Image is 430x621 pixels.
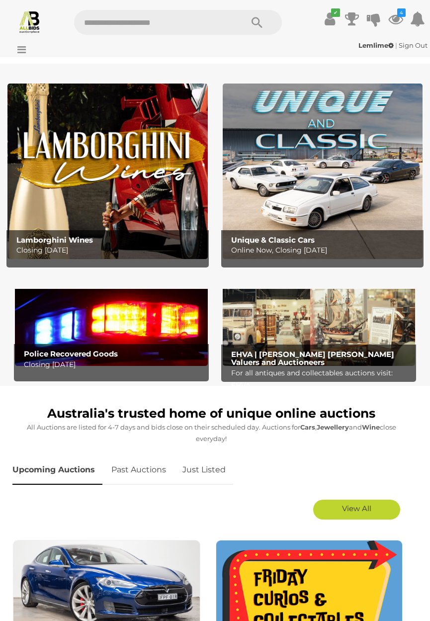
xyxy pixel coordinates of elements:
img: Police Recovered Goods [15,279,208,366]
strong: Lemlime [358,41,394,49]
img: Lamborghini Wines [7,84,208,259]
b: EHVA | [PERSON_NAME] [PERSON_NAME] Valuers and Auctioneers [231,350,394,367]
img: EHVA | Evans Hastings Valuers and Auctioneers [223,279,416,366]
b: Unique & Classic Cars [231,235,315,245]
b: Police Recovered Goods [24,349,118,358]
i: 4 [397,8,406,17]
p: Closing [DATE] [16,244,204,257]
img: Allbids.com.au [18,10,41,33]
a: Police Recovered Goods Police Recovered Goods Closing [DATE] [15,279,208,366]
strong: Jewellery [317,423,349,431]
button: Search [232,10,282,35]
h1: Australia's trusted home of unique online auctions [12,407,410,421]
p: Online Now, Closing [DATE] [231,244,419,257]
a: ✔ [323,10,338,28]
p: Closing [DATE] [24,358,204,371]
a: Lemlime [358,41,395,49]
strong: Wine [362,423,380,431]
a: Sign Out [399,41,428,49]
i: ✔ [331,8,340,17]
a: Unique & Classic Cars Unique & Classic Cars Online Now, Closing [DATE] [223,84,423,259]
p: For all antiques and collectables auctions visit: EHVA [231,367,411,392]
img: Unique & Classic Cars [223,84,423,259]
a: Past Auctions [104,455,173,485]
span: View All [342,504,371,513]
a: Lamborghini Wines Lamborghini Wines Closing [DATE] [7,84,208,259]
a: 4 [388,10,403,28]
a: EHVA | Evans Hastings Valuers and Auctioneers EHVA | [PERSON_NAME] [PERSON_NAME] Valuers and Auct... [223,279,416,366]
a: View All [313,500,400,520]
b: Lamborghini Wines [16,235,93,245]
strong: Cars [300,423,315,431]
a: Just Listed [175,455,233,485]
span: | [395,41,397,49]
a: Upcoming Auctions [12,455,102,485]
p: All Auctions are listed for 4-7 days and bids close on their scheduled day. Auctions for , and cl... [12,422,410,445]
